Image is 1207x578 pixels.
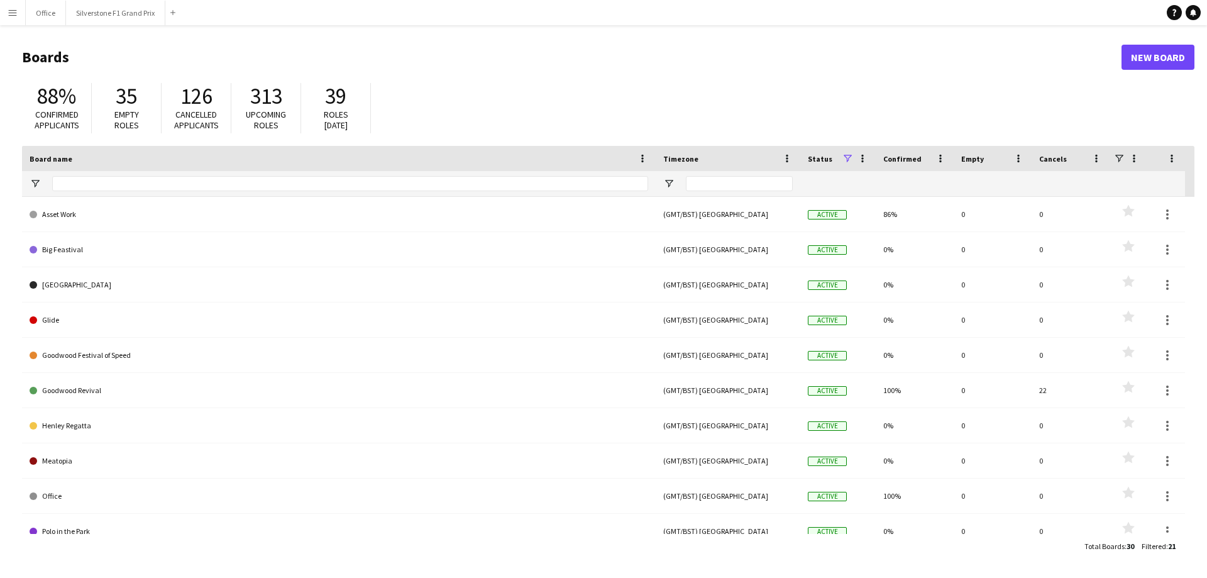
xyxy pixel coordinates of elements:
[30,154,72,164] span: Board name
[1127,542,1134,551] span: 30
[324,109,348,131] span: Roles [DATE]
[1032,443,1110,478] div: 0
[1142,534,1176,559] div: :
[30,178,41,189] button: Open Filter Menu
[1032,267,1110,302] div: 0
[1032,197,1110,231] div: 0
[954,197,1032,231] div: 0
[656,443,800,478] div: (GMT/BST) [GEOGRAPHIC_DATA]
[1122,45,1194,70] a: New Board
[954,408,1032,443] div: 0
[808,351,847,360] span: Active
[116,82,137,110] span: 35
[954,267,1032,302] div: 0
[656,479,800,513] div: (GMT/BST) [GEOGRAPHIC_DATA]
[656,267,800,302] div: (GMT/BST) [GEOGRAPHIC_DATA]
[876,267,954,302] div: 0%
[114,109,139,131] span: Empty roles
[30,479,648,514] a: Office
[883,154,922,164] span: Confirmed
[1168,542,1176,551] span: 21
[52,176,648,191] input: Board name Filter Input
[808,492,847,501] span: Active
[954,338,1032,372] div: 0
[656,303,800,337] div: (GMT/BST) [GEOGRAPHIC_DATA]
[1142,542,1166,551] span: Filtered
[876,514,954,548] div: 0%
[26,1,66,25] button: Office
[663,154,698,164] span: Timezone
[1032,514,1110,548] div: 0
[808,457,847,466] span: Active
[30,373,648,408] a: Goodwood Revival
[656,232,800,267] div: (GMT/BST) [GEOGRAPHIC_DATA]
[808,386,847,396] span: Active
[808,421,847,431] span: Active
[250,82,282,110] span: 313
[686,176,793,191] input: Timezone Filter Input
[876,197,954,231] div: 86%
[808,154,832,164] span: Status
[30,267,648,303] a: [GEOGRAPHIC_DATA]
[1032,232,1110,267] div: 0
[954,373,1032,408] div: 0
[954,232,1032,267] div: 0
[656,408,800,443] div: (GMT/BST) [GEOGRAPHIC_DATA]
[1084,542,1125,551] span: Total Boards
[954,443,1032,478] div: 0
[656,514,800,548] div: (GMT/BST) [GEOGRAPHIC_DATA]
[30,443,648,479] a: Meatopia
[1032,338,1110,372] div: 0
[954,303,1032,337] div: 0
[180,82,212,110] span: 126
[22,48,1122,67] h1: Boards
[876,373,954,408] div: 100%
[876,408,954,443] div: 0%
[37,82,76,110] span: 88%
[876,338,954,372] div: 0%
[1032,479,1110,513] div: 0
[30,303,648,338] a: Glide
[1032,408,1110,443] div: 0
[954,514,1032,548] div: 0
[30,408,648,443] a: Henley Regatta
[1032,373,1110,408] div: 22
[808,316,847,325] span: Active
[808,210,847,220] span: Active
[656,338,800,372] div: (GMT/BST) [GEOGRAPHIC_DATA]
[876,443,954,478] div: 0%
[30,197,648,232] a: Asset Work
[961,154,984,164] span: Empty
[808,281,847,290] span: Active
[35,109,79,131] span: Confirmed applicants
[1039,154,1067,164] span: Cancels
[656,373,800,408] div: (GMT/BST) [GEOGRAPHIC_DATA]
[954,479,1032,513] div: 0
[876,479,954,513] div: 100%
[663,178,675,189] button: Open Filter Menu
[325,82,346,110] span: 39
[808,527,847,536] span: Active
[30,338,648,373] a: Goodwood Festival of Speed
[174,109,219,131] span: Cancelled applicants
[30,232,648,267] a: Big Feastival
[808,245,847,255] span: Active
[30,514,648,549] a: Polo in the Park
[246,109,286,131] span: Upcoming roles
[876,303,954,337] div: 0%
[66,1,165,25] button: Silverstone F1 Grand Prix
[656,197,800,231] div: (GMT/BST) [GEOGRAPHIC_DATA]
[876,232,954,267] div: 0%
[1084,534,1134,559] div: :
[1032,303,1110,337] div: 0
